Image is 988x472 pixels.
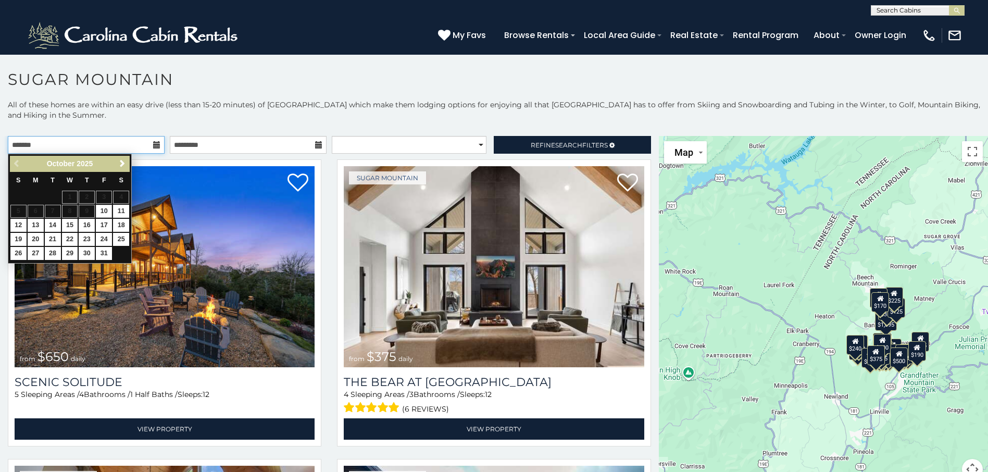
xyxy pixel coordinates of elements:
div: Sleeping Areas / Bathrooms / Sleeps: [15,389,315,416]
a: Owner Login [849,26,911,44]
span: Friday [102,177,106,184]
a: 23 [79,233,95,246]
span: daily [71,355,85,363]
span: 1 Half Baths / [130,390,178,399]
a: 15 [62,219,78,232]
a: 16 [79,219,95,232]
div: $240 [846,335,864,355]
div: $375 [867,345,885,365]
a: 13 [28,219,44,232]
span: 12 [485,390,492,399]
a: 10 [96,205,112,218]
div: $240 [870,288,887,308]
div: $650 [861,348,879,368]
span: Refine Filters [531,141,608,149]
span: from [349,355,365,363]
a: 28 [45,247,61,260]
span: Map [674,147,693,158]
a: 11 [113,205,129,218]
a: About [808,26,845,44]
button: Toggle fullscreen view [962,141,983,162]
div: $195 [895,344,913,364]
a: 27 [28,247,44,260]
span: Sunday [16,177,20,184]
a: Local Area Guide [579,26,660,44]
div: $300 [873,334,891,354]
span: October [47,159,75,168]
div: $190 [873,333,891,353]
a: View Property [344,418,644,440]
a: Scenic Solitude from $650 daily [15,166,315,367]
a: 30 [79,247,95,260]
a: Add to favorites [617,172,638,194]
a: My Favs [438,29,489,42]
a: Next [116,157,129,170]
span: 4 [79,390,84,399]
span: Next [118,159,127,168]
a: Browse Rentals [499,26,574,44]
a: 14 [45,219,61,232]
span: My Favs [453,29,486,42]
div: $225 [885,287,903,307]
a: 12 [10,219,27,232]
img: phone-regular-white.png [922,28,936,43]
span: $650 [37,349,69,364]
img: mail-regular-white.png [947,28,962,43]
img: The Bear At Sugar Mountain [344,166,644,367]
a: 21 [45,233,61,246]
a: Sugar Mountain [349,171,426,184]
span: Search [555,141,582,149]
span: (6 reviews) [402,402,449,416]
a: Scenic Solitude [15,375,315,389]
span: Monday [33,177,39,184]
a: The Bear At Sugar Mountain from $375 daily [344,166,644,367]
a: 25 [113,233,129,246]
span: Saturday [119,177,123,184]
a: 31 [96,247,112,260]
span: 5 [15,390,19,399]
span: 4 [344,390,348,399]
span: $375 [367,349,396,364]
a: View Property [15,418,315,440]
h3: The Bear At Sugar Mountain [344,375,644,389]
a: Add to favorites [287,172,308,194]
div: $170 [871,292,889,312]
span: daily [398,355,413,363]
a: 29 [62,247,78,260]
span: Wednesday [67,177,73,184]
a: Real Estate [665,26,723,44]
span: 2025 [77,159,93,168]
span: 3 [409,390,414,399]
a: 24 [96,233,112,246]
a: 26 [10,247,27,260]
span: from [20,355,35,363]
a: RefineSearchFilters [494,136,651,154]
img: White-1-2.png [26,20,242,51]
div: $190 [908,341,926,361]
div: $500 [890,347,908,367]
a: 17 [96,219,112,232]
a: 20 [28,233,44,246]
div: $1,095 [875,311,897,331]
div: $125 [887,298,905,318]
button: Change map style [664,141,707,164]
span: Thursday [85,177,89,184]
div: $155 [911,332,929,352]
a: 19 [10,233,27,246]
div: $200 [884,339,902,358]
img: Scenic Solitude [15,166,315,367]
a: 22 [62,233,78,246]
div: $265 [874,333,892,353]
span: 12 [203,390,209,399]
a: The Bear At [GEOGRAPHIC_DATA] [344,375,644,389]
a: 18 [113,219,129,232]
a: Rental Program [728,26,804,44]
div: Sleeping Areas / Bathrooms / Sleeps: [344,389,644,416]
span: Tuesday [51,177,55,184]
